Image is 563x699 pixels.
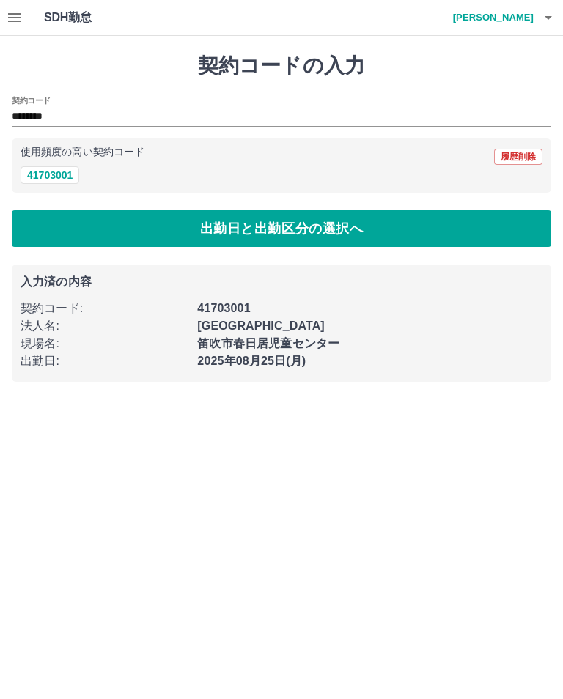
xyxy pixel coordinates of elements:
[21,335,188,352] p: 現場名 :
[21,276,542,288] p: 入力済の内容
[197,355,306,367] b: 2025年08月25日(月)
[21,352,188,370] p: 出勤日 :
[12,95,51,106] h2: 契約コード
[12,53,551,78] h1: 契約コードの入力
[494,149,542,165] button: 履歴削除
[21,166,79,184] button: 41703001
[197,302,250,314] b: 41703001
[12,210,551,247] button: 出勤日と出勤区分の選択へ
[197,319,325,332] b: [GEOGRAPHIC_DATA]
[197,337,339,349] b: 笛吹市春日居児童センター
[21,147,144,158] p: 使用頻度の高い契約コード
[21,317,188,335] p: 法人名 :
[21,300,188,317] p: 契約コード :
